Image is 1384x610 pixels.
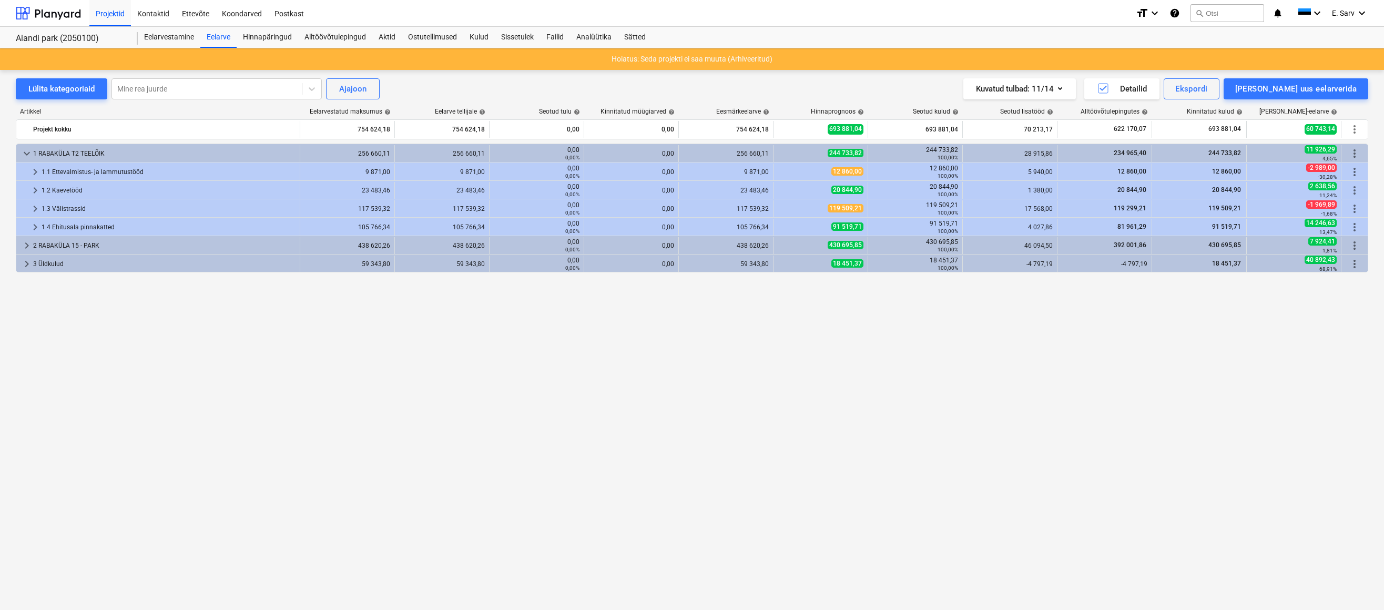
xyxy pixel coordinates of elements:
[16,108,301,115] div: Artikkel
[1348,221,1361,233] span: Rohkem tegevusi
[494,121,579,138] div: 0,00
[831,167,863,176] span: 12 860,00
[872,165,958,179] div: 12 860,00
[938,191,958,197] small: 100,00%
[495,27,540,48] a: Sissetulek
[16,33,125,44] div: Aiandi park (2050100)
[1175,82,1207,96] div: Ekspordi
[1348,166,1361,178] span: Rohkem tegevusi
[138,27,200,48] div: Eelarvestamine
[1207,241,1242,249] span: 430 695,85
[1207,149,1242,157] span: 244 733,82
[1097,82,1147,96] div: Detailid
[565,247,579,252] small: 0,00%
[1235,82,1357,96] div: [PERSON_NAME] uus eelarverida
[304,242,390,249] div: 438 620,26
[1045,109,1053,115] span: help
[683,187,769,194] div: 23 483,46
[967,187,1053,194] div: 1 380,00
[618,27,652,48] a: Sätted
[304,260,390,268] div: 59 343,80
[831,259,863,268] span: 18 451,37
[1207,205,1242,212] span: 119 509,21
[831,222,863,231] span: 91 519,71
[1116,168,1147,175] span: 12 860,00
[310,108,391,115] div: Eelarvestatud maksumus
[967,168,1053,176] div: 5 940,00
[402,27,463,48] a: Ostutellimused
[913,108,959,115] div: Seotud kulud
[588,223,674,231] div: 0,00
[588,242,674,249] div: 0,00
[1195,9,1204,17] span: search
[967,205,1053,212] div: 17 568,00
[237,27,298,48] div: Hinnapäringud
[811,108,864,115] div: Hinnaprognoos
[1113,205,1147,212] span: 119 299,21
[588,187,674,194] div: 0,00
[963,78,1076,99] button: Kuvatud tulbad:11/14
[1348,239,1361,252] span: Rohkem tegevusi
[967,150,1053,157] div: 28 915,86
[683,223,769,231] div: 105 766,34
[29,221,42,233] span: keyboard_arrow_right
[1305,145,1337,154] span: 11 926,29
[399,121,485,138] div: 754 624,18
[540,27,570,48] div: Failid
[435,108,485,115] div: Eelarve tellijale
[976,82,1063,96] div: Kuvatud tulbad : 11/14
[33,256,296,272] div: 3 Üldkulud
[494,201,579,216] div: 0,00
[1319,229,1337,235] small: 13,47%
[872,183,958,198] div: 20 844,90
[588,260,674,268] div: 0,00
[967,121,1053,138] div: 70 213,17
[1305,256,1337,264] span: 40 892,43
[1348,184,1361,197] span: Rohkem tegevusi
[565,265,579,271] small: 0,00%
[1311,7,1324,19] i: keyboard_arrow_down
[200,27,237,48] div: Eelarve
[828,204,863,212] span: 119 509,21
[1321,211,1337,217] small: -1,68%
[1306,200,1337,209] span: -1 969,89
[761,109,769,115] span: help
[1234,109,1243,115] span: help
[683,168,769,176] div: 9 871,00
[42,182,296,199] div: 1.2 Kaevetööd
[382,109,391,115] span: help
[1305,219,1337,227] span: 14 246,63
[938,247,958,252] small: 100,00%
[1000,108,1053,115] div: Seotud lisatööd
[683,242,769,249] div: 438 620,26
[716,108,769,115] div: Eesmärkeelarve
[1139,109,1148,115] span: help
[1224,78,1368,99] button: [PERSON_NAME] uus eelarverida
[33,237,296,254] div: 2 RABAKÜLA 15 - PARK
[1322,248,1337,253] small: 1,81%
[1136,7,1148,19] i: format_size
[588,150,674,157] div: 0,00
[42,219,296,236] div: 1.4 Ehitusala pinnakatted
[1348,258,1361,270] span: Rohkem tegevusi
[601,108,675,115] div: Kinnitatud müügiarved
[304,168,390,176] div: 9 871,00
[399,150,485,157] div: 256 660,11
[1322,156,1337,161] small: 4,65%
[1331,560,1384,610] iframe: Chat Widget
[339,82,367,96] div: Ajajoon
[588,121,674,138] div: 0,00
[399,242,485,249] div: 438 620,26
[683,260,769,268] div: 59 343,80
[463,27,495,48] a: Kulud
[1211,186,1242,194] span: 20 844,90
[372,27,402,48] div: Aktid
[1116,186,1147,194] span: 20 844,90
[967,223,1053,231] div: 4 027,86
[33,145,296,162] div: 1 RABAKÜLA T2 TEELÕIK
